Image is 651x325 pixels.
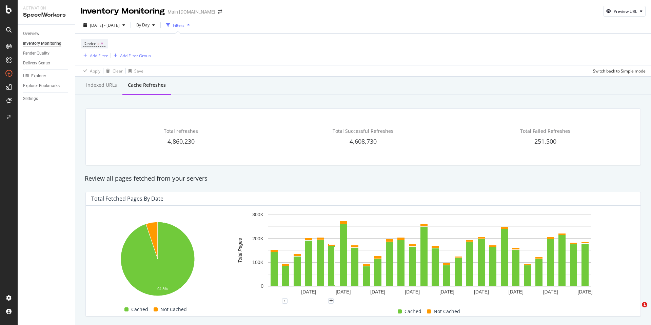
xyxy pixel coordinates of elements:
a: Inventory Monitoring [23,40,70,47]
span: [DATE] - [DATE] [90,22,120,28]
span: Device [83,41,96,46]
button: Filters [163,20,193,31]
text: [DATE] [336,289,351,294]
a: URL Explorer [23,73,70,80]
div: Apply [90,68,100,74]
div: Cache refreshes [128,82,166,88]
svg: A chart. [91,219,224,301]
span: By Day [134,22,150,28]
text: 100K [252,260,263,265]
div: Overview [23,30,39,37]
div: URL Explorer [23,73,46,80]
span: Total Successful Refreshes [333,128,393,134]
div: SpeedWorkers [23,11,70,19]
a: Explorer Bookmarks [23,82,70,89]
button: Switch back to Simple mode [590,65,646,76]
span: 4,860,230 [167,137,195,145]
div: Explorer Bookmarks [23,82,60,89]
text: [DATE] [439,289,454,294]
div: Inventory Monitoring [81,5,165,17]
a: Settings [23,95,70,102]
span: = [97,41,100,46]
span: All [101,39,105,48]
div: Activation [23,5,70,11]
div: Total Fetched Pages by Date [91,195,163,202]
div: Delivery Center [23,60,50,67]
span: 1 [642,302,647,307]
text: [DATE] [370,289,385,294]
iframe: Intercom live chat [628,302,644,318]
div: Review all pages fetched from your servers [81,174,645,183]
text: 0 [261,283,263,289]
span: 4,608,730 [350,137,377,145]
span: Not Cached [434,307,460,316]
div: Save [134,68,143,74]
div: arrow-right-arrow-left [218,9,222,14]
div: Filters [173,22,184,28]
button: Apply [81,65,100,76]
button: [DATE] - [DATE] [81,20,128,31]
button: By Day [134,20,158,31]
div: Inventory Monitoring [23,40,61,47]
span: Total Failed Refreshes [520,128,570,134]
div: plus [328,298,334,304]
a: Delivery Center [23,60,70,67]
button: Preview URL [603,6,646,17]
span: Total refreshes [164,128,198,134]
text: 200K [252,236,263,241]
div: 1 [282,298,288,304]
div: Switch back to Simple mode [593,68,646,74]
button: Save [126,65,143,76]
span: Cached [405,307,421,316]
text: [DATE] [509,289,524,294]
text: [DATE] [405,289,420,294]
div: Indexed URLs [86,82,117,88]
text: Total Pages [237,238,243,263]
div: Add Filter [90,53,108,59]
a: Overview [23,30,70,37]
text: [DATE] [543,289,558,294]
div: Render Quality [23,50,50,57]
span: Cached [131,305,148,313]
a: Render Quality [23,50,70,57]
text: [DATE] [474,289,489,294]
span: 251,500 [534,137,556,145]
div: Main [DOMAIN_NAME] [167,8,215,15]
button: Add Filter Group [111,52,151,60]
div: Add Filter Group [120,53,151,59]
div: Settings [23,95,38,102]
text: 94.8% [157,287,168,291]
text: [DATE] [301,289,316,294]
div: Clear [113,68,123,74]
text: 300K [252,212,263,217]
svg: A chart. [228,211,631,301]
text: [DATE] [577,289,592,294]
div: Preview URL [614,8,637,14]
span: Not Cached [160,305,187,313]
button: Clear [103,65,123,76]
button: Add Filter [81,52,108,60]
